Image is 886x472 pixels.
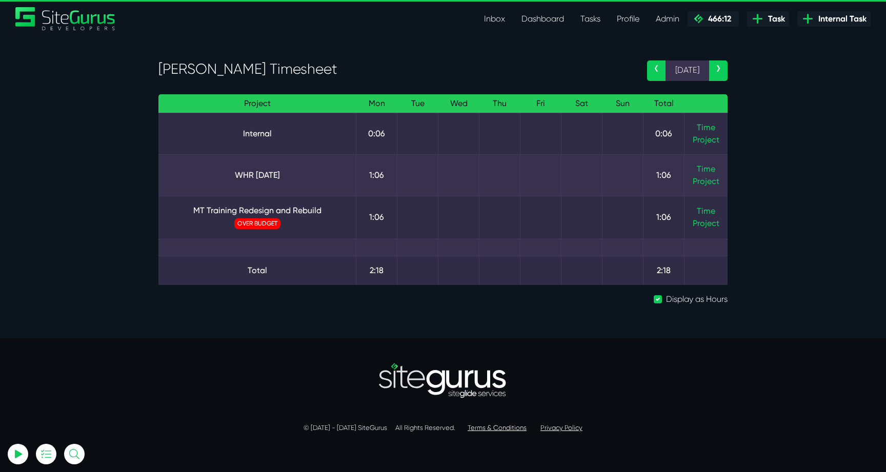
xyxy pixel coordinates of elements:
span: [DATE] [666,60,709,81]
a: Project [693,217,719,230]
a: Task [747,11,789,27]
span: Internal Task [814,13,867,25]
a: Time [697,122,715,132]
a: Terms & Conditions [468,424,527,432]
span: 466:12 [704,14,731,24]
a: ‹ [647,60,666,81]
a: MT Training Redesign and Rebuild [167,204,348,217]
a: 466:12 [688,11,739,27]
a: Project [693,175,719,188]
td: Total [158,256,356,285]
a: Inbox [476,9,513,29]
th: Thu [479,94,520,113]
td: 1:06 [356,154,397,196]
th: Sun [602,94,643,113]
td: 0:06 [356,113,397,154]
a: Internal Task [797,11,871,27]
th: Wed [438,94,479,113]
a: Privacy Policy [540,424,582,432]
td: 1:06 [356,196,397,239]
td: 2:18 [643,256,684,285]
a: Project [693,134,719,146]
a: Tasks [572,9,609,29]
a: SiteGurus [15,7,116,30]
th: Fri [520,94,561,113]
th: Mon [356,94,397,113]
span: OVER BUDGET [234,218,280,229]
th: Tue [397,94,438,113]
a: Profile [609,9,648,29]
img: Sitegurus Logo [15,7,116,30]
td: 1:06 [643,196,684,239]
label: Display as Hours [666,293,728,305]
th: Total [643,94,684,113]
a: WHR [DATE] [167,169,348,181]
td: 0:06 [643,113,684,154]
a: Dashboard [513,9,572,29]
a: Time [697,206,715,216]
span: Task [764,13,785,25]
td: 2:18 [356,256,397,285]
a: › [709,60,728,81]
td: 1:06 [643,154,684,196]
h3: [PERSON_NAME] Timesheet [158,60,632,78]
a: Internal [167,128,348,140]
th: Project [158,94,356,113]
a: Time [697,164,715,174]
th: Sat [561,94,602,113]
a: Admin [648,9,688,29]
p: © [DATE] - [DATE] SiteGurus All Rights Reserved. [158,423,728,433]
